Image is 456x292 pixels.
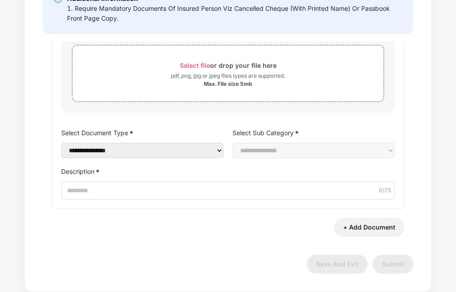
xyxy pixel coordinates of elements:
button: Save And Exit [307,255,367,274]
div: Max. File size 5mb [204,80,252,88]
span: Save And Exit [316,260,358,268]
label: Select Document Type [61,126,224,139]
span: 0 /75 [379,186,391,195]
div: or drop your file here [180,59,277,71]
div: 1. Require Mandatory Documents Of Insured Person Viz Cancelled Cheque (With Printed Name) Or Pass... [67,4,402,23]
span: Submit [382,260,404,268]
button: Submit [373,255,413,274]
div: pdf, png, jpg or jpeg files types are supported. [171,71,285,80]
label: Description [61,165,395,178]
span: Select fileor drop your file herepdf, png, jpg or jpeg files types are supported.Max. File size 5mb [72,52,384,95]
button: + Add Document [334,218,404,237]
label: Select Sub Category [232,126,395,139]
span: Select file [180,62,210,69]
